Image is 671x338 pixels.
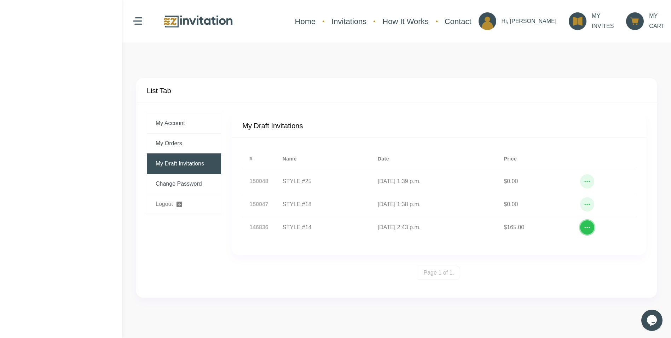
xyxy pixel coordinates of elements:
th: Price [497,148,573,170]
strong: 150048 [249,178,268,184]
td: STYLE #14 [276,216,371,239]
td: [DATE] 1:39 p.m. [371,170,497,193]
td: STYLE #18 [276,193,371,216]
th: Name [276,148,371,170]
td: STYLE #25 [276,170,371,193]
a: Logout [147,194,221,214]
a: My Draft Invitations [147,153,221,174]
a: Contact [441,12,475,31]
strong: 150047 [249,201,268,207]
p: MY INVITES [592,11,614,32]
a: Change Password [147,174,221,194]
a: Page 1 of 1. [418,266,460,280]
strong: 146836 [249,224,268,230]
td: $0.00 [497,193,573,216]
img: ico_account.png [479,12,496,30]
img: ico_cart.png [626,12,644,30]
th: Date [371,148,497,170]
nav: Page navigation example [232,266,646,280]
td: $165.00 [497,216,573,239]
td: $0.00 [497,170,573,193]
p: MY CART [649,11,664,32]
a: Invitations [328,12,370,31]
h4: List Tab [147,86,171,95]
a: My Account [147,113,221,134]
h4: My Draft Invitations [242,122,303,130]
a: My Orders [147,134,221,154]
img: ico_my_invites.png [569,12,586,30]
td: [DATE] 2:43 p.m. [371,216,497,239]
a: How It Works [379,12,432,31]
img: logo.png [163,14,233,29]
td: [DATE] 1:38 p.m. [371,193,497,216]
a: Home [291,12,319,31]
th: # [242,148,275,170]
p: Hi, [PERSON_NAME] [502,16,557,27]
iframe: chat widget [641,310,664,331]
